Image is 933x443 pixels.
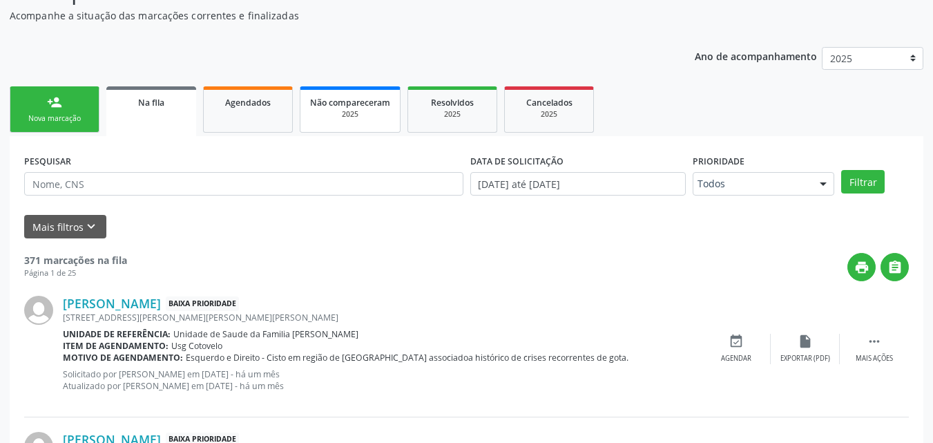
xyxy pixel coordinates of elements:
span: Na fila [138,97,164,109]
strong: 371 marcações na fila [24,254,127,267]
i:  [867,334,882,349]
p: Ano de acompanhamento [695,47,817,64]
img: img [24,296,53,325]
div: 2025 [310,109,390,120]
a: [PERSON_NAME] [63,296,161,311]
span: Todos [698,177,806,191]
i: keyboard_arrow_down [84,219,99,234]
button: Mais filtroskeyboard_arrow_down [24,215,106,239]
span: Cancelados [526,97,573,109]
label: PESQUISAR [24,151,71,172]
p: Solicitado por [PERSON_NAME] em [DATE] - há um mês Atualizado por [PERSON_NAME] em [DATE] - há um... [63,368,702,392]
div: Agendar [721,354,751,364]
button: Filtrar [841,170,885,194]
input: Selecione um intervalo [470,172,686,196]
label: DATA DE SOLICITAÇÃO [470,151,564,172]
b: Item de agendamento: [63,340,169,352]
b: Unidade de referência: [63,328,171,340]
span: Agendados [225,97,271,109]
span: Usg Cotovelo [171,340,222,352]
button: print [847,253,876,281]
i:  [887,260,903,275]
button:  [881,253,909,281]
i: print [854,260,869,275]
b: Motivo de agendamento: [63,352,183,364]
span: Baixa Prioridade [166,296,239,311]
span: Resolvidos [431,97,474,109]
div: Mais ações [856,354,893,364]
div: 2025 [418,109,487,120]
span: Esquerdo e Direito - Cisto em região de [GEOGRAPHIC_DATA] associadoa histórico de crises recorren... [186,352,628,364]
div: Página 1 de 25 [24,267,127,279]
div: 2025 [514,109,584,120]
label: Prioridade [693,151,744,172]
p: Acompanhe a situação das marcações correntes e finalizadas [10,8,649,23]
i: insert_drive_file [798,334,813,349]
div: Nova marcação [20,113,89,124]
span: Não compareceram [310,97,390,109]
div: Exportar (PDF) [780,354,830,364]
div: [STREET_ADDRESS][PERSON_NAME][PERSON_NAME][PERSON_NAME] [63,312,702,323]
input: Nome, CNS [24,172,463,196]
span: Unidade de Saude da Familia [PERSON_NAME] [173,328,358,340]
div: person_add [47,95,62,110]
i: event_available [729,334,744,349]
